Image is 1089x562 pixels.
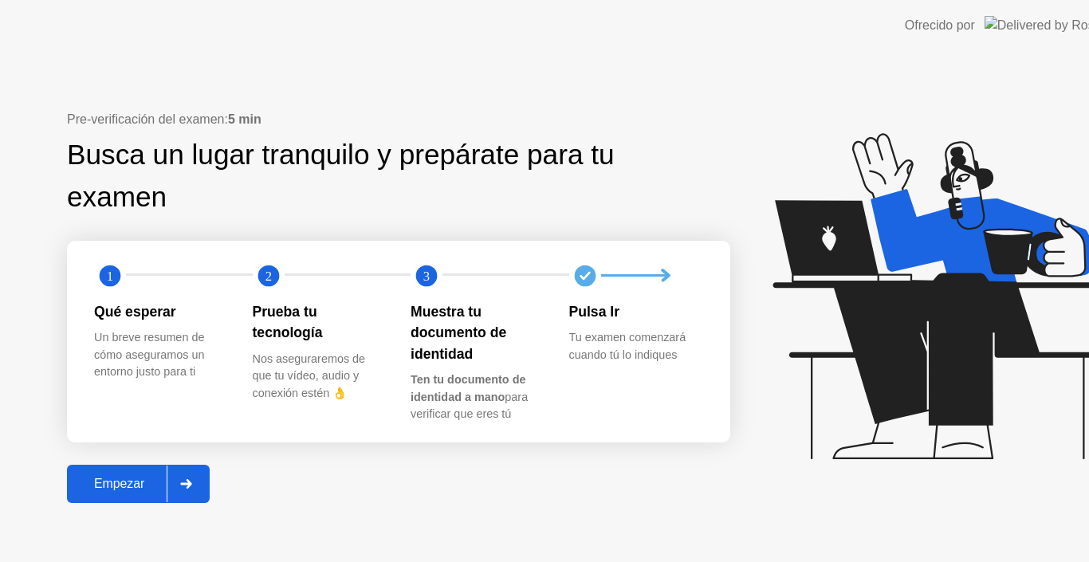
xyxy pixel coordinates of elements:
div: Pre-verificación del examen: [67,110,730,129]
div: Qué esperar [94,301,227,322]
div: Pulsa Ir [569,301,702,322]
div: Prueba tu tecnología [253,301,386,344]
text: 1 [107,268,113,283]
div: Ofrecido por [905,16,975,35]
b: 5 min [228,112,261,126]
div: Empezar [72,477,167,491]
text: 2 [265,268,271,283]
text: 3 [423,268,430,283]
div: Un breve resumen de cómo aseguramos un entorno justo para ti [94,329,227,381]
div: Nos aseguraremos de que tu vídeo, audio y conexión estén 👌 [253,351,386,403]
b: Ten tu documento de identidad a mano [411,373,525,403]
div: Busca un lugar tranquilo y prepárate para tu examen [67,134,629,218]
button: Empezar [67,465,210,503]
div: Muestra tu documento de identidad [411,301,544,364]
div: para verificar que eres tú [411,371,544,423]
div: Tu examen comenzará cuando tú lo indiques [569,329,702,364]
